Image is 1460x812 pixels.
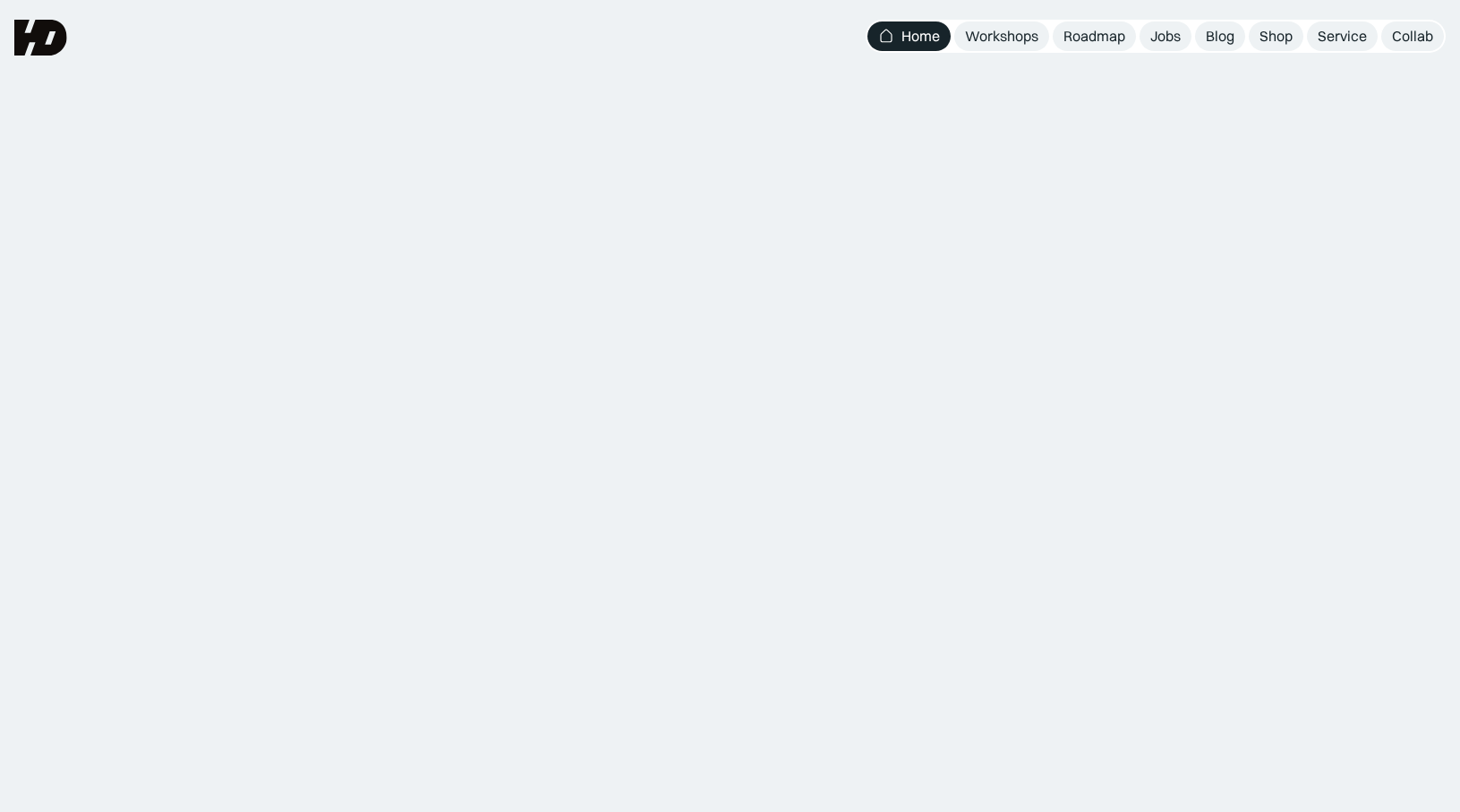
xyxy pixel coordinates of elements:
[867,21,951,51] a: Home
[901,27,940,46] div: Home
[1392,27,1433,46] div: Collab
[1063,27,1125,46] div: Roadmap
[1195,21,1245,51] a: Blog
[1318,27,1367,46] div: Service
[1307,21,1378,51] a: Service
[1206,27,1234,46] div: Blog
[1053,21,1136,51] a: Roadmap
[1150,27,1181,46] div: Jobs
[954,21,1049,51] a: Workshops
[965,27,1038,46] div: Workshops
[1249,21,1303,51] a: Shop
[1381,21,1444,51] a: Collab
[1140,21,1191,51] a: Jobs
[1259,27,1293,46] div: Shop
